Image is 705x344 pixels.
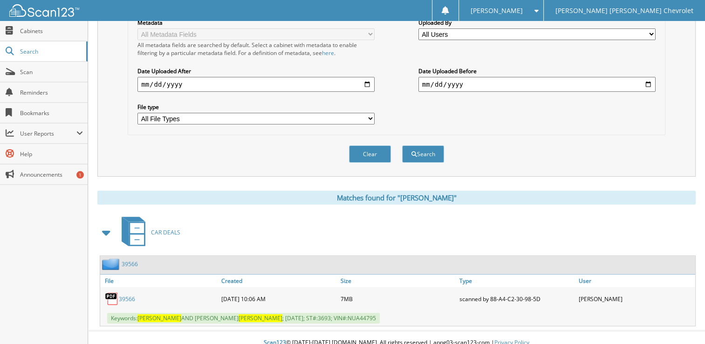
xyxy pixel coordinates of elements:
[576,289,695,308] div: [PERSON_NAME]
[100,275,219,287] a: File
[338,289,457,308] div: 7MB
[116,214,180,251] a: CAR DEALS
[102,258,122,270] img: folder2.png
[122,260,138,268] a: 39566
[9,4,79,17] img: scan123-logo-white.svg
[137,41,375,57] div: All metadata fields are searched by default. Select a cabinet with metadata to enable filtering b...
[338,275,457,287] a: Size
[76,171,84,179] div: 1
[457,289,576,308] div: scanned by 88-A4-C2-30-98-5D
[322,49,334,57] a: here
[137,77,375,92] input: start
[349,145,391,163] button: Clear
[576,275,695,287] a: User
[20,130,76,138] span: User Reports
[418,77,656,92] input: end
[402,145,444,163] button: Search
[239,314,282,322] span: [PERSON_NAME]
[457,275,576,287] a: Type
[97,191,696,205] div: Matches found for "[PERSON_NAME]"
[20,89,83,96] span: Reminders
[555,8,693,14] span: [PERSON_NAME] [PERSON_NAME] Chevrolet
[107,313,380,323] span: Keywords: AND [PERSON_NAME] ; [DATE]; ST#:3693; VIN#:NUA44795
[418,67,656,75] label: Date Uploaded Before
[20,150,83,158] span: Help
[20,109,83,117] span: Bookmarks
[119,295,135,303] a: 39566
[471,8,523,14] span: [PERSON_NAME]
[151,228,180,236] span: CAR DEALS
[219,289,338,308] div: [DATE] 10:06 AM
[20,68,83,76] span: Scan
[137,67,375,75] label: Date Uploaded After
[137,314,181,322] span: [PERSON_NAME]
[20,48,82,55] span: Search
[137,19,375,27] label: Metadata
[418,19,656,27] label: Uploaded By
[105,292,119,306] img: PDF.png
[137,103,375,111] label: File type
[219,275,338,287] a: Created
[20,171,83,179] span: Announcements
[20,27,83,35] span: Cabinets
